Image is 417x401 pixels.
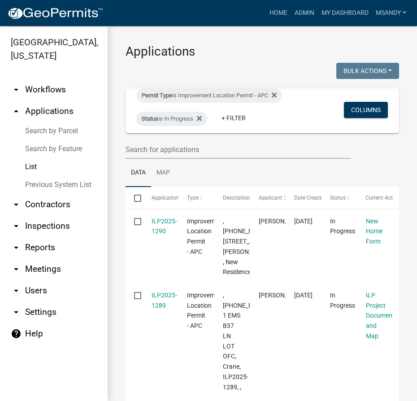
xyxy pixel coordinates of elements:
[372,4,410,22] a: msandy
[259,195,282,201] span: Applicant
[11,307,22,318] i: arrow_drop_down
[294,195,326,201] span: Date Created
[366,292,398,340] a: ILP Project Documents and Map
[151,159,175,187] a: Map
[11,84,22,95] i: arrow_drop_down
[336,63,399,79] button: Bulk Actions
[330,218,355,235] span: In Progress
[187,195,199,201] span: Type
[291,4,318,22] a: Admin
[178,187,214,209] datatable-header-cell: Type
[318,4,372,22] a: My Dashboard
[11,242,22,253] i: arrow_drop_down
[11,264,22,275] i: arrow_drop_down
[143,187,178,209] datatable-header-cell: Application Number
[214,187,250,209] datatable-header-cell: Description
[126,140,351,159] input: Search for applications
[321,187,357,209] datatable-header-cell: Status
[259,218,307,225] span: Sandra Green
[187,218,224,255] span: Improvement Location Permit - APC
[11,328,22,339] i: help
[152,218,177,235] a: ILP2025-1290
[223,218,291,276] span: , 013-164-004.BAA, 6214 W SHILLING RD, Green, ILP2025-1290, , New Residence
[136,112,207,126] div: is In Progress
[294,218,313,225] span: 10/13/2025
[152,292,177,309] a: ILP2025-1289
[357,187,393,209] datatable-header-cell: Current Activity
[286,187,321,209] datatable-header-cell: Date Created
[142,115,158,122] span: Status
[266,4,291,22] a: Home
[344,102,388,118] button: Columns
[11,106,22,117] i: arrow_drop_up
[223,195,250,201] span: Description
[11,199,22,210] i: arrow_drop_down
[250,187,286,209] datatable-header-cell: Applicant
[126,159,151,187] a: Data
[330,292,355,309] span: In Progress
[136,88,282,103] div: is Improvement Location Permit - APC
[152,195,200,201] span: Application Number
[366,195,403,201] span: Current Activity
[126,44,399,59] h3: Applications
[330,195,346,201] span: Status
[126,187,143,209] datatable-header-cell: Select
[366,218,382,245] a: New Home Form
[294,292,313,299] span: 10/13/2025
[214,110,253,126] a: + Filter
[11,221,22,231] i: arrow_drop_down
[11,285,22,296] i: arrow_drop_down
[142,92,172,99] span: Permit Type
[259,292,307,299] span: John Crane
[223,292,277,391] span: , 005-113-026, 1 EMS B37 LN LOT OFC, Crane, ILP2025-1289, ,
[187,292,224,329] span: Improvement Location Permit - APC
